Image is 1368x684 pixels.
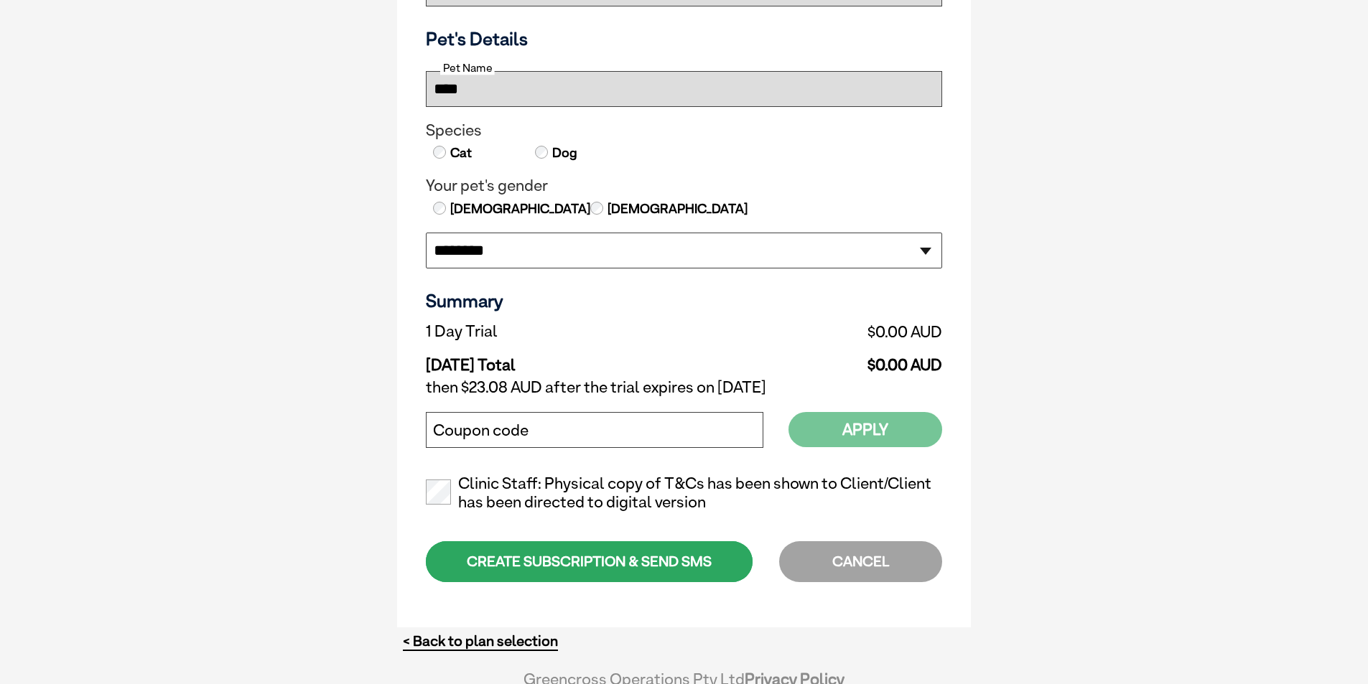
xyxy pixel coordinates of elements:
[426,479,451,505] input: Clinic Staff: Physical copy of T&Cs has been shown to Client/Client has been directed to digital ...
[426,345,707,375] td: [DATE] Total
[426,319,707,345] td: 1 Day Trial
[420,28,948,50] h3: Pet's Details
[707,345,942,375] td: $0.00 AUD
[403,632,558,650] a: < Back to plan selection
[779,541,942,582] div: CANCEL
[426,375,942,400] td: then $23.08 AUD after the trial expires on [DATE]
[426,290,942,311] h3: Summary
[788,412,942,447] button: Apply
[426,474,942,512] label: Clinic Staff: Physical copy of T&Cs has been shown to Client/Client has been directed to digital ...
[426,121,942,140] legend: Species
[433,421,529,440] label: Coupon code
[426,541,753,582] div: CREATE SUBSCRIPTION & SEND SMS
[426,177,942,195] legend: Your pet's gender
[707,319,942,345] td: $0.00 AUD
